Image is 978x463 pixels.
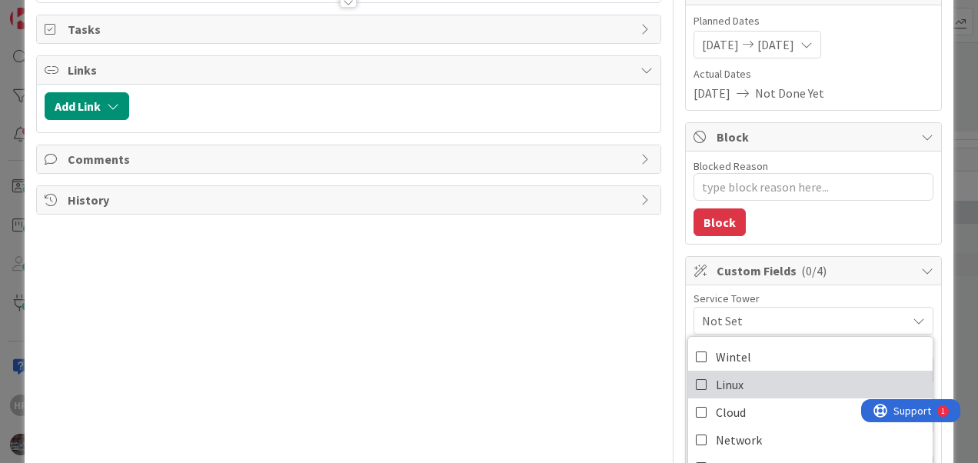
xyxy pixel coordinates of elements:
[717,261,913,280] span: Custom Fields
[716,428,762,451] span: Network
[702,35,739,54] span: [DATE]
[694,208,746,236] button: Block
[757,35,794,54] span: [DATE]
[45,92,129,120] button: Add Link
[694,159,768,173] label: Blocked Reason
[688,371,933,398] a: Linux
[702,311,906,330] span: Not Set
[68,20,633,38] span: Tasks
[688,426,933,454] a: Network
[755,84,824,102] span: Not Done Yet
[694,84,730,102] span: [DATE]
[688,398,933,426] a: Cloud
[716,401,746,424] span: Cloud
[716,345,751,368] span: Wintel
[68,61,633,79] span: Links
[68,150,633,168] span: Comments
[694,66,933,82] span: Actual Dates
[717,128,913,146] span: Block
[688,343,933,371] a: Wintel
[694,293,933,304] div: Service Tower
[694,13,933,29] span: Planned Dates
[32,2,70,21] span: Support
[68,191,633,209] span: History
[801,263,827,278] span: ( 0/4 )
[80,6,84,18] div: 1
[716,373,743,396] span: Linux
